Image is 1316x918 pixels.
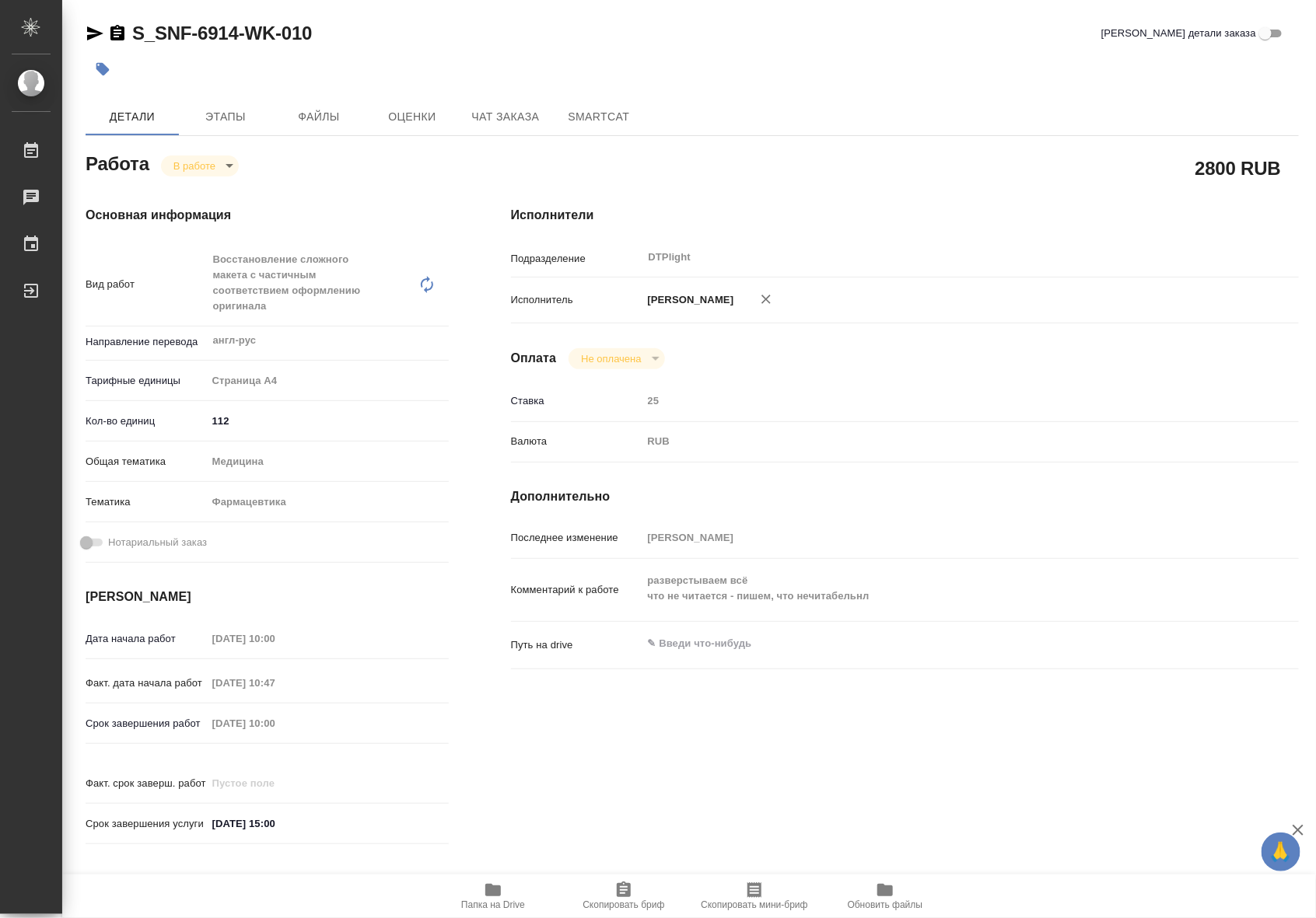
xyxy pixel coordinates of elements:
[86,277,207,292] p: Вид работ
[642,567,1234,609] textarea: разверстываем всё что не читается - пишем, что нечитабельнл
[701,899,807,910] span: Скопировать мини-бриф
[207,672,343,694] input: Пустое поле
[511,434,642,449] p: Валюта
[583,899,664,910] span: Скопировать бриф
[511,206,1299,225] h4: Исполнители
[642,428,1234,455] div: RUB
[511,530,642,546] p: Последнее изменение
[86,148,149,176] h2: Работа
[86,206,449,225] h4: Основная информация
[642,292,734,308] p: [PERSON_NAME]
[207,772,343,794] input: Пустое поле
[282,107,356,127] span: Файлы
[511,393,642,409] p: Ставка
[642,389,1234,412] input: Пустое поле
[1262,832,1300,871] button: 🙏
[1268,836,1294,868] span: 🙏
[1195,155,1281,181] h2: 2800 RUB
[108,24,127,43] button: Скопировать ссылку
[562,107,636,127] span: SmartCat
[169,159,220,173] button: В работе
[461,899,525,910] span: Папка на Drive
[207,812,343,835] input: ✎ Введи что-нибудь
[642,526,1234,549] input: Пустое поле
[511,637,642,653] p: Путь на drive
[86,24,104,43] button: Скопировать ссылку для ЯМессенджера
[689,874,820,918] button: Скопировать мини-бриф
[511,582,642,598] p: Комментарий к работе
[569,348,664,369] div: В работе
[86,716,207,731] p: Срок завершения работ
[86,52,120,86] button: Добавить тэг
[1101,26,1256,41] span: [PERSON_NAME] детали заказа
[132,23,312,44] a: S_SNF-6914-WK-010
[86,588,449,606] h4: [PERSON_NAME]
[375,107,450,127] span: Оценки
[576,352,646,365] button: Не оплачена
[207,627,343,650] input: Пустое поле
[511,487,1299,506] h4: Дополнительно
[207,368,449,394] div: Страница А4
[86,454,207,469] p: Общая тематика
[428,874,558,918] button: Папка на Drive
[207,449,449,475] div: Медицина
[86,494,207,510] p: Тематика
[95,107,170,127] span: Детали
[86,631,207,647] p: Дата начала работ
[86,816,207,832] p: Срок завершения услуги
[86,373,207,389] p: Тарифные единицы
[207,410,449,432] input: ✎ Введи что-нибудь
[207,712,343,735] input: Пустое поле
[161,155,239,176] div: В работе
[86,675,207,691] p: Факт. дата начала работ
[86,776,207,791] p: Факт. срок заверш. работ
[207,489,449,515] div: Фармацевтика
[511,292,642,308] p: Исполнитель
[511,251,642,267] p: Подразделение
[86,414,207,429] p: Кол-во единиц
[188,107,263,127] span: Этапы
[511,349,557,368] h4: Оплата
[86,334,207,350] p: Направление перевода
[108,535,207,550] span: Нотариальный заказ
[820,874,950,918] button: Обновить файлы
[558,874,689,918] button: Скопировать бриф
[749,282,783,316] button: Удалить исполнителя
[468,107,543,127] span: Чат заказа
[848,899,923,910] span: Обновить файлы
